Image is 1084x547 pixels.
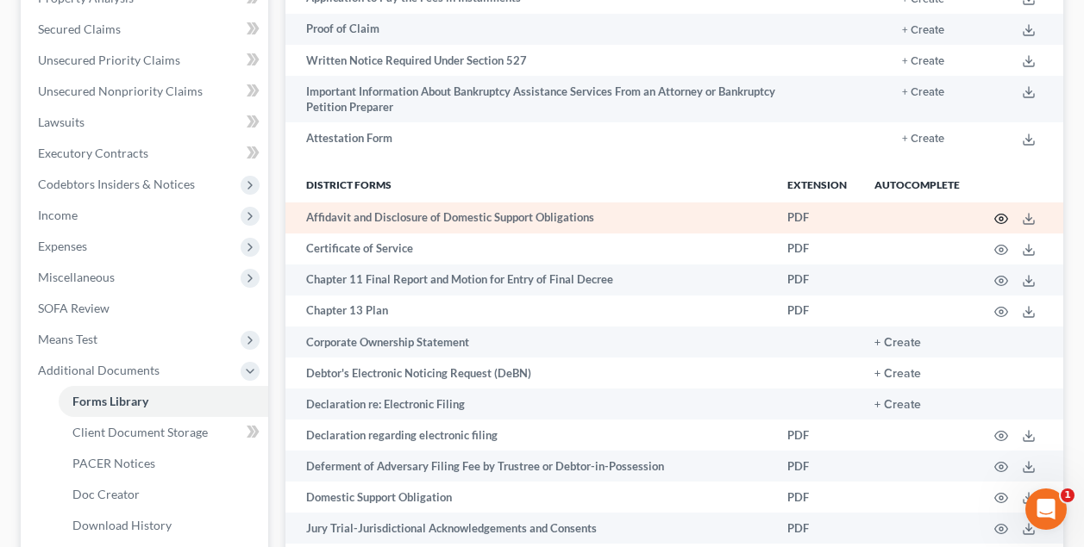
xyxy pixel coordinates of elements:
[24,107,268,138] a: Lawsuits
[285,482,774,513] td: Domestic Support Obligation
[874,399,921,411] button: + Create
[72,487,140,501] span: Doc Creator
[774,264,861,295] td: PDF
[774,513,861,544] td: PDF
[902,134,944,145] button: + Create
[285,420,774,451] td: Declaration regarding electronic filing
[285,168,774,202] th: District forms
[861,168,974,202] th: Autocomplete
[72,425,208,439] span: Client Document Storage
[72,394,148,408] span: Forms Library
[38,301,110,315] span: SOFA Review
[59,386,268,417] a: Forms Library
[285,202,774,233] td: Affidavit and Disclosure of Domestic Support Obligations
[24,138,268,169] a: Executory Contracts
[38,239,87,253] span: Expenses
[38,53,180,67] span: Unsecured Priority Claims
[24,293,268,324] a: SOFA Review
[285,45,801,76] td: Written Notice Required Under Section 527
[285,451,774,482] td: Deferment of Adversary Filing Fee by Trustree or Debtor-in-Possession
[774,420,861,451] td: PDF
[59,479,268,510] a: Doc Creator
[774,202,861,233] td: PDF
[285,357,774,388] td: Debtor's Electronic Noticing Request (DeBN)
[902,56,944,67] button: + Create
[774,482,861,513] td: PDF
[72,518,172,532] span: Download History
[774,295,861,326] td: PDF
[285,122,801,153] td: Attestation Form
[38,208,78,222] span: Income
[38,115,85,129] span: Lawsuits
[774,233,861,264] td: PDF
[38,84,203,98] span: Unsecured Nonpriority Claims
[285,76,801,123] td: Important Information About Bankruptcy Assistance Services From an Attorney or Bankruptcy Petitio...
[902,25,944,36] button: + Create
[874,368,921,380] button: + Create
[38,332,97,346] span: Means Test
[774,168,861,202] th: Extension
[902,87,944,98] button: + Create
[38,22,121,36] span: Secured Claims
[285,233,774,264] td: Certificate of Service
[38,270,115,284] span: Miscellaneous
[24,45,268,76] a: Unsecured Priority Claims
[24,76,268,107] a: Unsecured Nonpriority Claims
[38,177,195,191] span: Codebtors Insiders & Notices
[24,14,268,45] a: Secured Claims
[774,451,861,482] td: PDF
[38,146,148,160] span: Executory Contracts
[72,456,155,470] span: PACER Notices
[38,363,160,377] span: Additional Documents
[285,388,774,420] td: Declaration re: Electronic Filing
[59,448,268,479] a: PACER Notices
[285,326,774,357] td: Corporate Ownership Statement
[1025,488,1067,530] iframe: Intercom live chat
[285,264,774,295] td: Chapter 11 Final Report and Motion for Entry of Final Decree
[285,14,801,45] td: Proof of Claim
[59,510,268,541] a: Download History
[285,295,774,326] td: Chapter 13 Plan
[59,417,268,448] a: Client Document Storage
[874,337,921,349] button: + Create
[1061,488,1075,502] span: 1
[285,513,774,544] td: Jury Trial-Jurisdictional Acknowledgements and Consents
